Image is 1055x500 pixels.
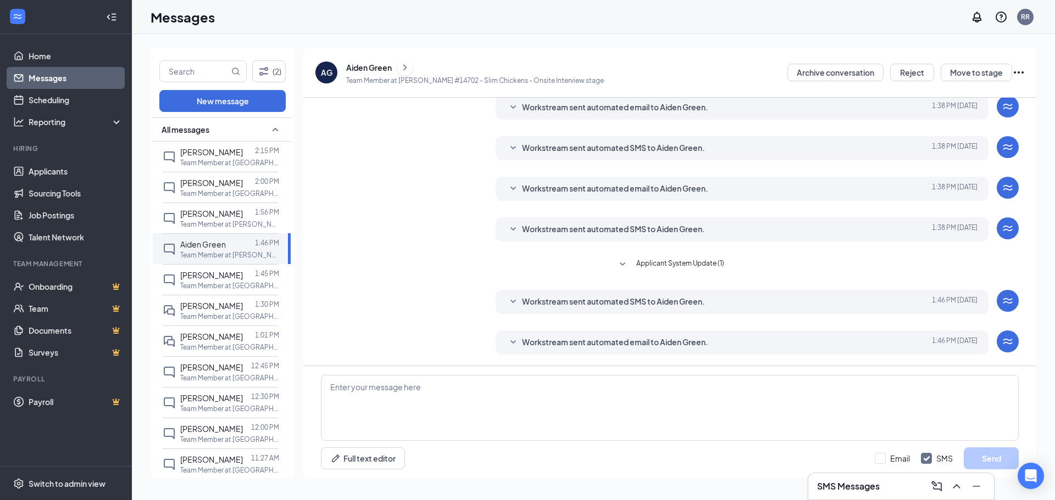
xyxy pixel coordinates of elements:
[180,220,279,229] p: Team Member at [PERSON_NAME] #14702 - Slim Chickens
[507,295,520,308] svg: SmallChevronDown
[29,226,123,248] a: Talent Network
[163,335,176,348] svg: DoubleChat
[932,223,978,236] span: [DATE] 1:38 PM
[13,116,24,127] svg: Analysis
[1001,335,1014,348] svg: WorkstreamLogo
[180,189,279,198] p: Team Member at [GEOGRAPHIC_DATA] [PERSON_NAME]
[13,259,120,268] div: Team Management
[890,64,934,81] button: Reject
[1001,294,1014,307] svg: WorkstreamLogo
[321,67,332,78] div: AG
[29,276,123,297] a: OnboardingCrown
[941,64,1012,81] button: Move to stage
[970,480,983,493] svg: Minimize
[507,223,520,236] svg: SmallChevronDown
[1012,66,1025,79] svg: Ellipses
[397,59,413,76] button: ChevronRight
[995,10,1008,24] svg: QuestionInfo
[522,336,708,349] span: Workstream sent automated email to Aiden Green.
[251,361,279,370] p: 12:45 PM
[163,273,176,286] svg: ChatInactive
[180,281,279,290] p: Team Member at [GEOGRAPHIC_DATA] #14701 - Slim Chickens
[932,182,978,195] span: [DATE] 1:38 PM
[932,101,978,114] span: [DATE] 1:38 PM
[1021,12,1030,21] div: RR
[13,374,120,384] div: Payroll
[180,270,243,280] span: [PERSON_NAME]
[12,11,23,22] svg: WorkstreamLogo
[180,362,243,372] span: [PERSON_NAME]
[180,239,226,249] span: Aiden Green
[522,142,705,155] span: Workstream sent automated SMS to Aiden Green.
[1018,463,1044,489] div: Open Intercom Messenger
[616,258,629,271] svg: SmallChevronDown
[29,204,123,226] a: Job Postings
[269,123,282,136] svg: SmallChevronUp
[930,480,943,493] svg: ComposeMessage
[787,64,884,81] button: Archive conversation
[180,435,279,444] p: Team Member at [GEOGRAPHIC_DATA] [PERSON_NAME]
[1001,100,1014,113] svg: WorkstreamLogo
[970,10,984,24] svg: Notifications
[180,209,243,218] span: [PERSON_NAME]
[932,142,978,155] span: [DATE] 1:38 PM
[255,330,279,340] p: 1:01 PM
[106,12,117,23] svg: Collapse
[29,297,123,319] a: TeamCrown
[29,67,123,89] a: Messages
[964,447,1019,469] button: Send
[29,391,123,413] a: PayrollCrown
[29,45,123,67] a: Home
[29,160,123,182] a: Applicants
[163,427,176,440] svg: ChatInactive
[29,341,123,363] a: SurveysCrown
[180,250,279,260] p: Team Member at [PERSON_NAME] #14702 - Slim Chickens
[163,366,176,379] svg: ChatInactive
[1001,181,1014,194] svg: WorkstreamLogo
[255,207,279,217] p: 1:56 PM
[29,319,123,341] a: DocumentsCrown
[255,269,279,278] p: 1:45 PM
[163,181,176,194] svg: ChatInactive
[29,478,105,489] div: Switch to admin view
[932,295,978,308] span: [DATE] 1:46 PM
[948,477,965,495] button: ChevronUp
[163,212,176,225] svg: ChatInactive
[251,453,279,463] p: 11:27 AM
[255,300,279,309] p: 1:30 PM
[162,124,209,135] span: All messages
[522,223,705,236] span: Workstream sent automated SMS to Aiden Green.
[163,150,176,164] svg: ChatInactive
[507,101,520,114] svg: SmallChevronDown
[522,182,708,195] span: Workstream sent automated email to Aiden Green.
[968,477,985,495] button: Minimize
[180,158,279,167] p: Team Member at [GEOGRAPHIC_DATA] [PERSON_NAME]
[817,480,880,492] h3: SMS Messages
[180,178,243,188] span: [PERSON_NAME]
[13,144,120,153] div: Hiring
[180,312,279,321] p: Team Member at [GEOGRAPHIC_DATA] #14701 - Slim Chickens
[180,404,279,413] p: Team Member at [GEOGRAPHIC_DATA] #14701 - Slim Chickens
[180,373,279,383] p: Team Member at [GEOGRAPHIC_DATA] #14701 - Slim Chickens
[252,60,286,82] button: Filter (2)
[1001,141,1014,154] svg: WorkstreamLogo
[29,182,123,204] a: Sourcing Tools
[163,243,176,256] svg: ChatInactive
[163,458,176,471] svg: ChatInactive
[522,295,705,308] span: Workstream sent automated SMS to Aiden Green.
[950,480,963,493] svg: ChevronUp
[180,424,243,434] span: [PERSON_NAME]
[507,336,520,349] svg: SmallChevronDown
[346,62,392,73] div: Aiden Green
[180,342,279,352] p: Team Member at [GEOGRAPHIC_DATA] #14701 - Slim Chickens
[251,392,279,401] p: 12:30 PM
[151,8,215,26] h1: Messages
[257,65,270,78] svg: Filter
[163,304,176,317] svg: DoubleChat
[180,147,243,157] span: [PERSON_NAME]
[251,423,279,432] p: 12:00 PM
[616,258,724,271] button: SmallChevronDownApplicant System Update (1)
[13,478,24,489] svg: Settings
[507,182,520,195] svg: SmallChevronDown
[522,101,708,114] span: Workstream sent automated email to Aiden Green.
